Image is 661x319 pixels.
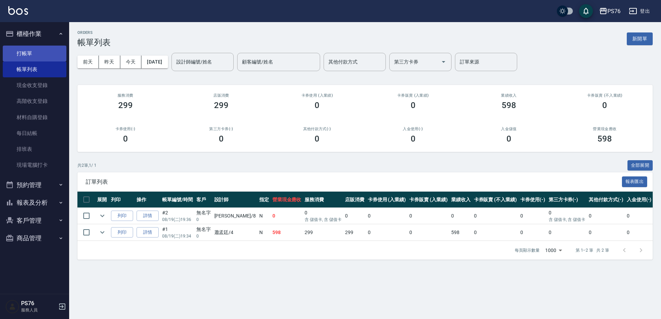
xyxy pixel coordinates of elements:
td: 0 [366,224,408,241]
td: 299 [343,224,366,241]
th: 客戶 [195,192,213,208]
button: PS76 [596,4,623,18]
button: 櫃檯作業 [3,25,66,43]
td: 0 [408,208,449,224]
td: 299 [303,224,343,241]
a: 每日結帳 [3,125,66,141]
div: 無名字 [196,226,211,233]
td: 0 [587,224,625,241]
a: 材料自購登錄 [3,109,66,125]
h3: 0 [315,134,319,144]
h2: 入金使用(-) [373,127,453,131]
td: 0 [271,208,303,224]
td: 0 [472,224,519,241]
a: 新開單 [627,35,653,42]
h2: 店販消費 [181,93,261,98]
th: 業績收入 [449,192,472,208]
th: 卡券販賣 (入業績) [408,192,449,208]
button: expand row [97,227,108,238]
h3: 0 [219,134,224,144]
h2: 第三方卡券(-) [181,127,261,131]
p: 0 [196,216,211,223]
h2: 卡券使用 (入業績) [278,93,357,98]
p: 0 [196,233,211,239]
td: 蕭孟廷 /4 [213,224,258,241]
a: 排班表 [3,141,66,157]
th: 指定 [258,192,271,208]
h3: 0 [411,100,416,110]
td: #2 [160,208,195,224]
td: #1 [160,224,195,241]
th: 卡券使用(-) [519,192,547,208]
a: 報表匯出 [622,178,648,185]
th: 卡券販賣 (不入業績) [472,192,519,208]
h2: 營業現金應收 [565,127,644,131]
h3: 299 [118,100,133,110]
th: 展開 [95,192,109,208]
p: 含 儲值卡, 含 儲值卡 [549,216,586,223]
button: [DATE] [141,56,168,68]
th: 列印 [109,192,135,208]
h3: 0 [602,100,607,110]
td: N [258,224,271,241]
button: 登出 [626,5,653,18]
td: 0 [625,224,653,241]
th: 操作 [135,192,160,208]
td: 0 [547,208,587,224]
h2: 業績收入 [469,93,548,98]
th: 店販消費 [343,192,366,208]
h3: 服務消費 [86,93,165,98]
th: 營業現金應收 [271,192,303,208]
div: 1000 [542,241,565,260]
button: 報表匯出 [622,176,648,187]
h3: 598 [597,134,612,144]
button: save [579,4,593,18]
td: 0 [408,224,449,241]
button: Open [438,56,449,67]
button: 前天 [77,56,99,68]
p: 每頁顯示數量 [515,247,540,253]
td: 598 [449,224,472,241]
button: 今天 [120,56,142,68]
img: Person [6,300,19,313]
td: 0 [519,224,547,241]
a: 現金收支登錄 [3,77,66,93]
button: 列印 [111,227,133,238]
td: 0 [343,208,366,224]
h2: 入金儲值 [469,127,548,131]
td: 0 [303,208,343,224]
button: 客戶管理 [3,212,66,230]
h3: 0 [506,134,511,144]
a: 詳情 [137,227,159,238]
td: 0 [587,208,625,224]
td: 0 [472,208,519,224]
h3: 0 [411,134,416,144]
a: 現場電腦打卡 [3,157,66,173]
h2: 卡券販賣 (不入業績) [565,93,644,98]
a: 打帳單 [3,46,66,61]
h3: 0 [315,100,319,110]
button: 預約管理 [3,176,66,194]
button: 列印 [111,211,133,221]
th: 第三方卡券(-) [547,192,587,208]
h3: 0 [123,134,128,144]
th: 帳單編號/時間 [160,192,195,208]
div: 無名字 [196,209,211,216]
span: 訂單列表 [86,178,622,185]
p: 08/19 (二) 19:34 [162,233,193,239]
td: 0 [519,208,547,224]
h3: 299 [214,100,229,110]
p: 08/19 (二) 19:36 [162,216,193,223]
button: expand row [97,211,108,221]
h2: 卡券使用(-) [86,127,165,131]
button: 報表及分析 [3,194,66,212]
p: 含 儲值卡, 含 儲值卡 [305,216,342,223]
th: 設計師 [213,192,258,208]
td: 0 [449,208,472,224]
h3: 帳單列表 [77,38,111,47]
button: 昨天 [99,56,120,68]
h2: ORDERS [77,30,111,35]
a: 帳單列表 [3,61,66,77]
th: 服務消費 [303,192,343,208]
a: 詳情 [137,211,159,221]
